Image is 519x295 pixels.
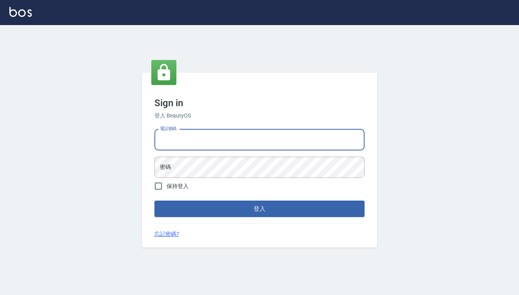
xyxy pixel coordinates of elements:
[154,201,365,217] button: 登入
[154,98,365,109] h3: Sign in
[167,182,189,190] span: 保持登入
[154,112,365,120] h6: 登入 BeautyOS
[154,230,179,238] a: 忘記密碼?
[160,126,176,132] label: 電話號碼
[9,7,32,17] img: Logo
